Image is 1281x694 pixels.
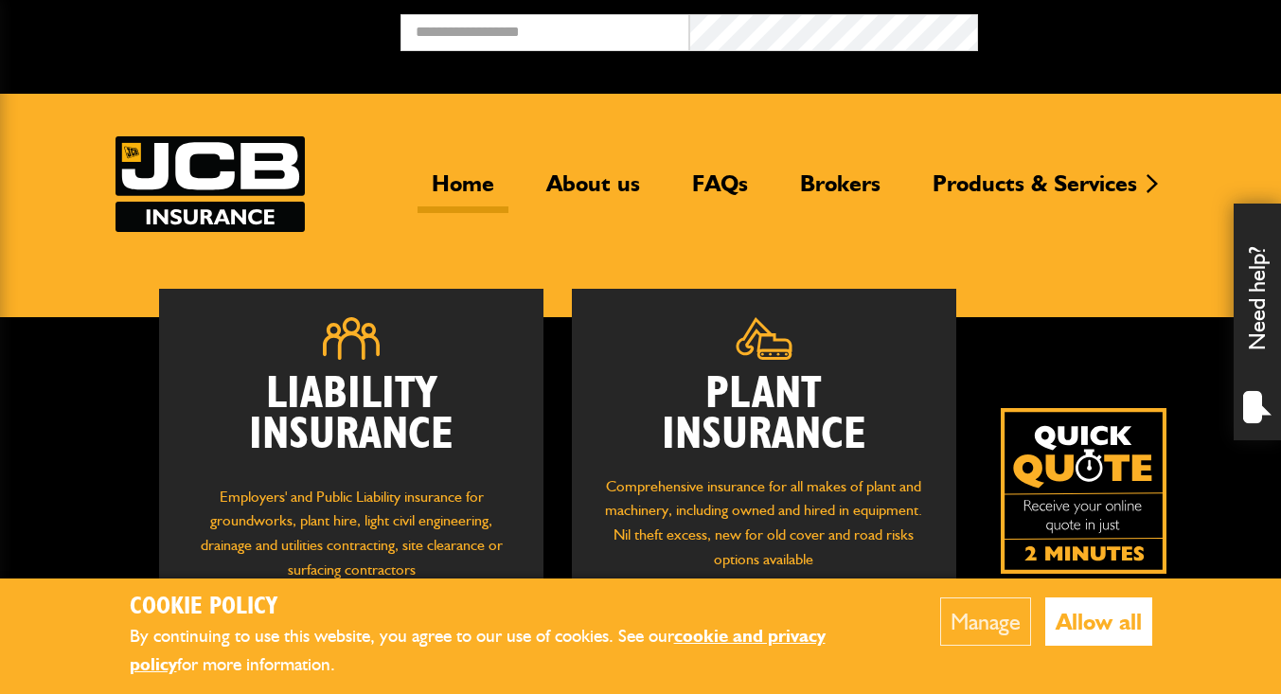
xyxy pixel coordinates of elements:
img: JCB Insurance Services logo [116,136,305,232]
p: By continuing to use this website, you agree to our use of cookies. See our for more information. [130,622,882,680]
a: Home [418,169,508,213]
img: Quick Quote [1001,408,1166,574]
a: About us [532,169,654,213]
h2: Plant Insurance [600,374,928,455]
button: Manage [940,597,1031,646]
a: FAQs [678,169,762,213]
button: Broker Login [978,14,1267,44]
button: Allow all [1045,597,1152,646]
p: Comprehensive insurance for all makes of plant and machinery, including owned and hired in equipm... [600,474,928,571]
div: Need help? [1234,204,1281,440]
a: Get your insurance quote isn just 2-minutes [1001,408,1166,574]
a: Products & Services [918,169,1151,213]
h2: Cookie Policy [130,593,882,622]
h2: Liability Insurance [187,374,515,466]
a: cookie and privacy policy [130,625,826,676]
a: JCB Insurance Services [116,136,305,232]
a: Brokers [786,169,895,213]
p: Employers' and Public Liability insurance for groundworks, plant hire, light civil engineering, d... [187,485,515,592]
